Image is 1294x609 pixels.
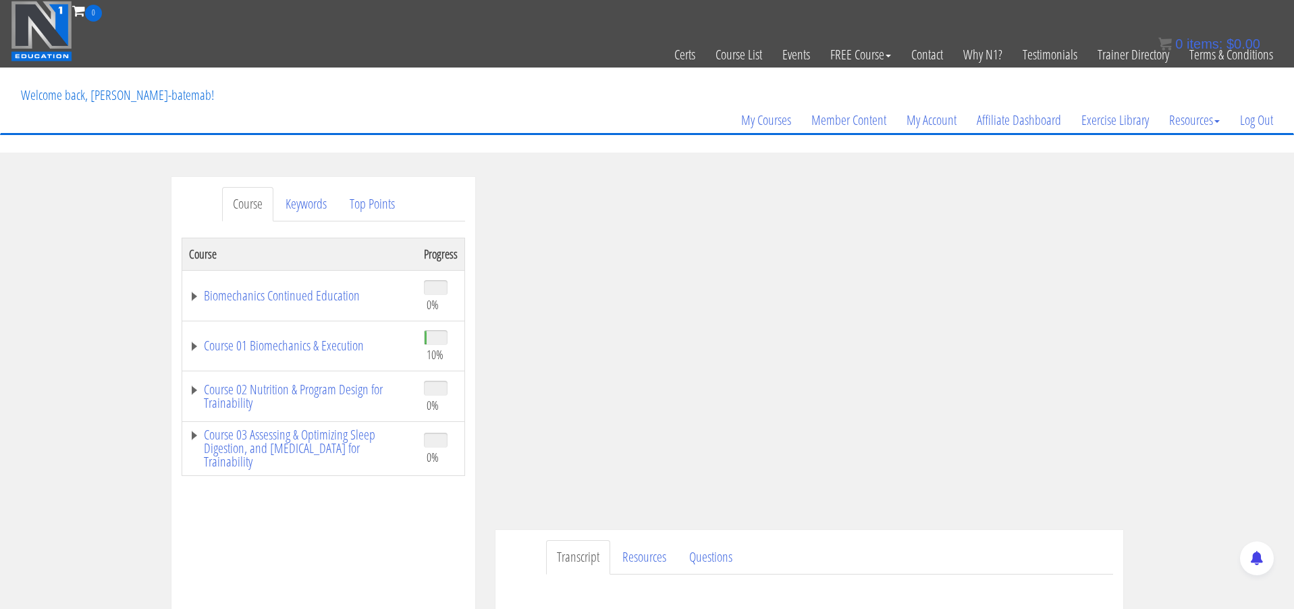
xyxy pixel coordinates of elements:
[1230,88,1283,153] a: Log Out
[546,540,610,575] a: Transcript
[1187,36,1222,51] span: items:
[222,187,273,221] a: Course
[896,88,967,153] a: My Account
[1158,36,1260,51] a: 0 items: $0.00
[182,238,417,270] th: Course
[11,68,224,122] p: Welcome back, [PERSON_NAME]-batemab!
[1175,36,1183,51] span: 0
[189,383,410,410] a: Course 02 Nutrition & Program Design for Trainability
[772,22,820,88] a: Events
[72,1,102,20] a: 0
[11,1,72,61] img: n1-education
[967,88,1071,153] a: Affiliate Dashboard
[275,187,338,221] a: Keywords
[612,540,677,575] a: Resources
[678,540,743,575] a: Questions
[1071,88,1159,153] a: Exercise Library
[1179,22,1283,88] a: Terms & Conditions
[417,238,465,270] th: Progress
[427,398,439,413] span: 0%
[427,450,439,465] span: 0%
[664,22,705,88] a: Certs
[731,88,801,153] a: My Courses
[1226,36,1260,51] bdi: 0.00
[339,187,406,221] a: Top Points
[427,297,439,312] span: 0%
[1013,22,1087,88] a: Testimonials
[901,22,953,88] a: Contact
[801,88,896,153] a: Member Content
[705,22,772,88] a: Course List
[189,289,410,302] a: Biomechanics Continued Education
[189,339,410,352] a: Course 01 Biomechanics & Execution
[820,22,901,88] a: FREE Course
[189,428,410,469] a: Course 03 Assessing & Optimizing Sleep Digestion, and [MEDICAL_DATA] for Trainability
[85,5,102,22] span: 0
[427,347,443,362] span: 10%
[1159,88,1230,153] a: Resources
[1158,37,1172,51] img: icon11.png
[953,22,1013,88] a: Why N1?
[1087,22,1179,88] a: Trainer Directory
[1226,36,1234,51] span: $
